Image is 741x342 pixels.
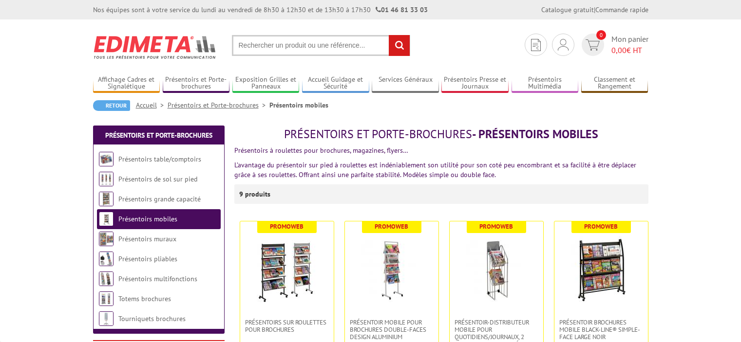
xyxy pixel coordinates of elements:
input: rechercher [389,35,410,56]
b: Promoweb [270,222,304,231]
p: L’avantage du présentoir sur pied à roulettes est indéniablement son utilité pour son coté peu en... [234,160,648,180]
a: Présentoirs et Porte-brochures [168,101,269,109]
span: 0 [596,30,606,40]
img: Tourniquets brochures [99,311,114,326]
img: Présentoirs pliables [99,252,114,266]
a: Affichage Cadres et Signalétique [93,75,160,91]
a: devis rapide 0 Mon panier 0,00€ HT [579,34,648,56]
a: Services Généraux [372,75,439,91]
a: Exposition Grilles et Panneaux [232,75,300,91]
a: Présentoirs muraux [118,234,176,243]
span: € HT [611,45,648,56]
a: Totems brochures [118,294,171,303]
img: Présentoirs multifonctions [99,271,114,286]
a: Présentoir mobile pour brochures double-faces Design aluminium [345,319,438,341]
a: Présentoirs et Porte-brochures [163,75,230,91]
span: 0,00 [611,45,627,55]
a: Présentoirs Presse et Journaux [441,75,509,91]
img: Présentoirs sur roulettes pour brochures [253,236,321,304]
b: Promoweb [584,222,618,231]
a: Présentoirs Multimédia [512,75,579,91]
img: Présentoir-distributeur mobile pour quotidiens/journaux, 2 bacs grande capacité [462,236,531,304]
div: | [541,5,648,15]
span: Présentoirs et Porte-brochures [284,126,472,142]
input: Rechercher un produit ou une référence... [232,35,410,56]
span: Présentoirs sur roulettes pour brochures [245,319,329,333]
span: Présentoir mobile pour brochures double-faces Design aluminium [350,319,434,341]
img: Totems brochures [99,291,114,306]
img: devis rapide [586,39,600,51]
b: Promoweb [375,222,408,231]
a: Classement et Rangement [581,75,648,91]
a: Commande rapide [595,5,648,14]
div: Nos équipes sont à votre service du lundi au vendredi de 8h30 à 12h30 et de 13h30 à 17h30 [93,5,428,15]
span: Mon panier [611,34,648,56]
img: Présentoirs table/comptoirs [99,152,114,166]
h1: - Présentoirs mobiles [234,128,648,141]
strong: 01 46 81 33 03 [376,5,428,14]
img: Présentoirs muraux [99,232,114,246]
a: Présentoir Brochures mobile Black-Line® simple-face large noir [554,319,648,341]
b: Promoweb [479,222,513,231]
span: Présentoir Brochures mobile Black-Line® simple-face large noir [559,319,643,341]
a: Accueil [136,101,168,109]
li: Présentoirs mobiles [269,100,328,110]
a: Catalogue gratuit [541,5,594,14]
a: Tourniquets brochures [118,314,186,323]
img: Présentoirs mobiles [99,212,114,226]
p: Présentoirs à roulettes pour brochures, magazines, flyers… [234,145,648,155]
p: 9 produits [239,184,276,204]
a: Retour [93,100,130,111]
img: Présentoirs grande capacité [99,192,114,206]
img: Présentoir Brochures mobile Black-Line® simple-face large noir [567,236,635,304]
a: Présentoirs pliables [118,254,177,263]
a: Présentoirs table/comptoirs [118,155,201,163]
a: Accueil Guidage et Sécurité [302,75,369,91]
img: Edimeta [93,29,217,65]
a: Présentoirs sur roulettes pour brochures [240,319,334,333]
a: Présentoirs de sol sur pied [118,175,197,183]
a: Présentoirs mobiles [118,215,177,223]
img: devis rapide [558,39,569,51]
a: Présentoirs et Porte-brochures [105,131,212,140]
a: Présentoirs grande capacité [118,195,201,203]
img: devis rapide [531,39,541,51]
a: Présentoirs multifonctions [118,274,197,283]
img: Présentoirs de sol sur pied [99,172,114,186]
img: Présentoir mobile pour brochures double-faces Design aluminium [358,236,426,304]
